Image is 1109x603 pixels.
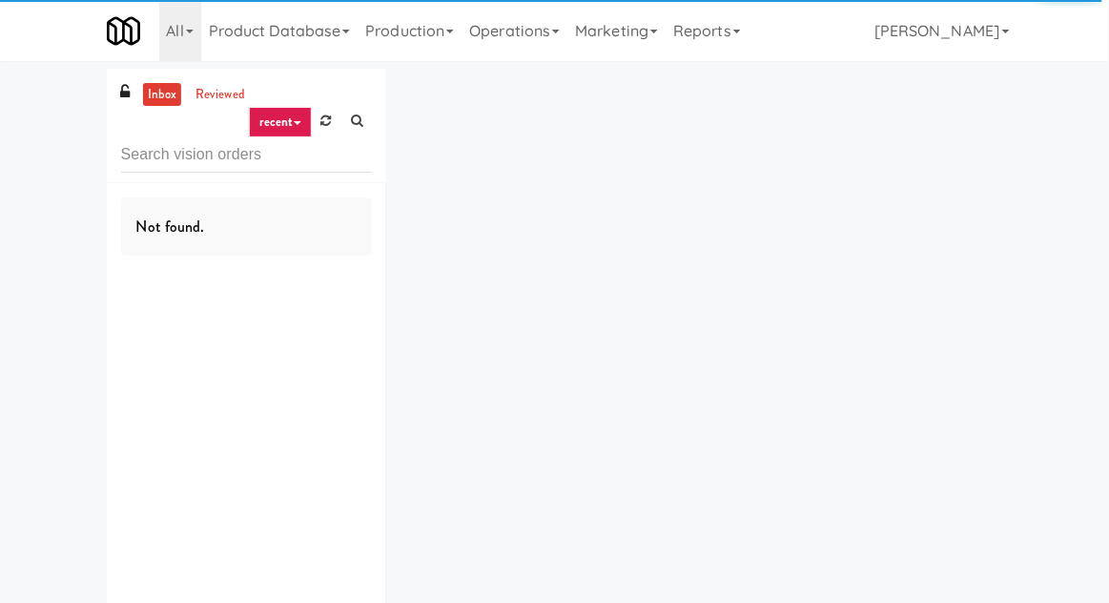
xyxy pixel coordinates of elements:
a: recent [249,107,312,137]
span: Not found. [136,216,205,238]
a: inbox [143,83,182,107]
img: Micromart [107,14,140,48]
input: Search vision orders [121,137,372,173]
a: reviewed [191,83,250,107]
